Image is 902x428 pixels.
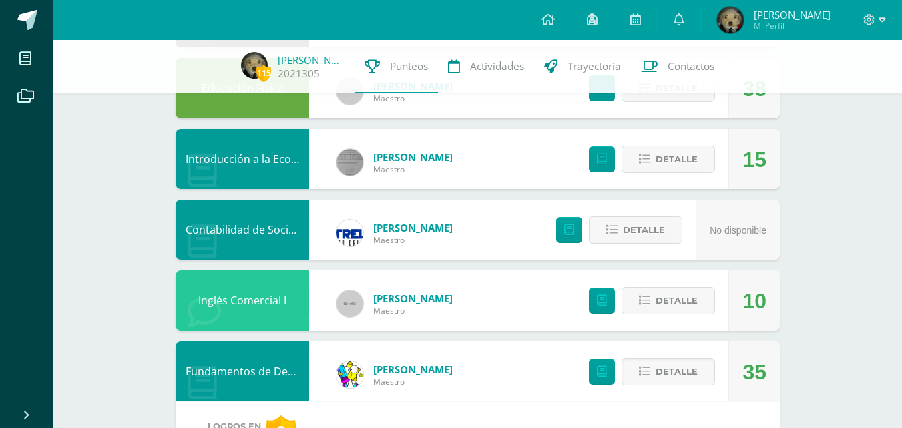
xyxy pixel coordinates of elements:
[336,290,363,317] img: 60x60
[656,147,698,172] span: Detalle
[336,149,363,176] img: e19de770cdd1a4b93e9fa62cceb1f9cc.png
[336,361,363,388] img: 0a0ea9c6794447c8c826585ed3b589a1.png
[355,40,438,93] a: Punteos
[656,288,698,313] span: Detalle
[373,234,453,246] span: Maestro
[373,376,453,387] span: Maestro
[438,40,534,93] a: Actividades
[470,59,524,73] span: Actividades
[373,221,453,234] span: [PERSON_NAME]
[176,200,309,260] div: Contabilidad de Sociedades
[373,363,453,376] span: [PERSON_NAME]
[390,59,428,73] span: Punteos
[656,359,698,384] span: Detalle
[256,65,271,81] span: 115
[373,164,453,175] span: Maestro
[717,7,744,33] img: daeaa040892bc679058b0148d52f2f96.png
[742,271,766,331] div: 10
[373,305,453,316] span: Maestro
[754,8,831,21] span: [PERSON_NAME]
[568,59,621,73] span: Trayectoria
[373,292,453,305] span: [PERSON_NAME]
[176,341,309,401] div: Fundamentos de Derecho
[622,358,715,385] button: Detalle
[623,218,665,242] span: Detalle
[631,40,724,93] a: Contactos
[742,130,766,190] div: 15
[373,93,453,104] span: Maestro
[589,216,682,244] button: Detalle
[668,59,714,73] span: Contactos
[710,225,766,236] span: No disponible
[742,342,766,402] div: 35
[622,287,715,314] button: Detalle
[373,150,453,164] span: [PERSON_NAME]
[336,220,363,246] img: 44e186c3ba6d16a07d6f99a01580e26b.png
[622,146,715,173] button: Detalle
[241,52,268,79] img: daeaa040892bc679058b0148d52f2f96.png
[176,129,309,189] div: Introducción a la Economía
[176,270,309,331] div: Inglés Comercial I
[278,67,320,81] a: 2021305
[534,40,631,93] a: Trayectoria
[278,53,345,67] a: [PERSON_NAME]
[754,20,831,31] span: Mi Perfil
